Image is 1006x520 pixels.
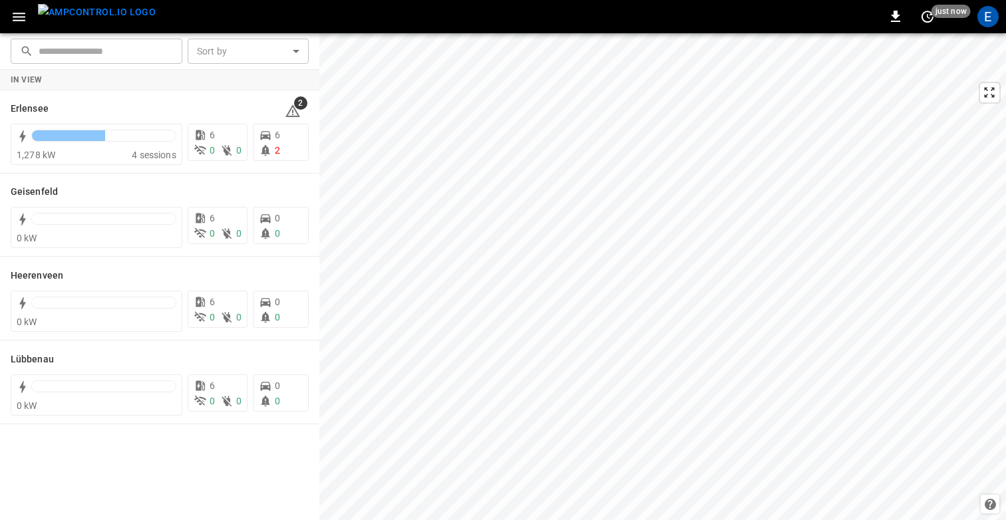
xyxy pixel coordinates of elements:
span: 0 [236,145,242,156]
span: 0 [236,312,242,323]
span: 0 [275,380,280,391]
span: 6 [210,380,215,391]
span: 0 [275,312,280,323]
span: 0 [210,312,215,323]
span: 0 [210,145,215,156]
span: 2 [275,145,280,156]
span: 6 [210,213,215,223]
span: 6 [275,130,280,140]
h6: Heerenveen [11,269,63,283]
h6: Lübbenau [11,352,54,367]
span: 0 [275,228,280,239]
span: 1,278 kW [17,150,55,160]
span: 0 [210,396,215,406]
span: just now [931,5,971,18]
span: 0 kW [17,400,37,411]
img: ampcontrol.io logo [38,4,156,21]
span: 0 [275,297,280,307]
button: set refresh interval [917,6,938,27]
span: 4 sessions [132,150,176,160]
span: 0 [236,396,242,406]
span: 6 [210,130,215,140]
span: 0 [210,228,215,239]
span: 2 [294,96,307,110]
span: 0 [275,396,280,406]
div: profile-icon [977,6,999,27]
span: 0 kW [17,233,37,243]
h6: Geisenfeld [11,185,58,199]
strong: In View [11,75,43,84]
h6: Erlensee [11,102,49,116]
span: 0 kW [17,317,37,327]
span: 6 [210,297,215,307]
span: 0 [236,228,242,239]
canvas: Map [319,33,1006,520]
span: 0 [275,213,280,223]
